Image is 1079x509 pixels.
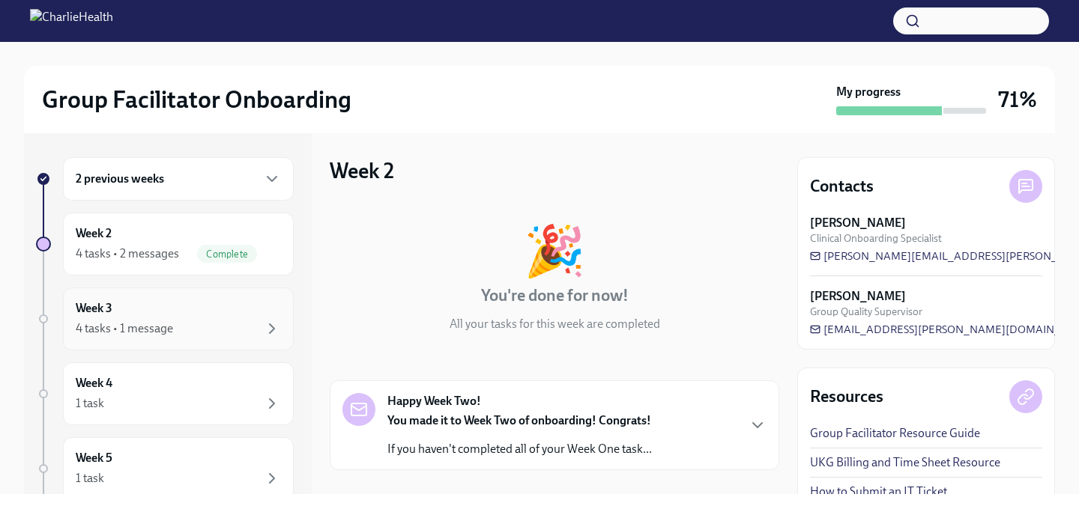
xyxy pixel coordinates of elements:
p: All your tasks for this week are completed [450,316,660,332]
span: Complete [197,249,257,260]
a: Week 51 task [36,437,294,500]
a: Group Facilitator Resource Guide [810,425,980,442]
strong: [PERSON_NAME] [810,288,906,305]
a: UKG Billing and Time Sheet Resource [810,454,1000,471]
a: How to Submit an IT Ticket [810,484,947,500]
h6: Week 2 [76,225,112,242]
h4: Contacts [810,175,874,198]
span: Clinical Onboarding Specialist [810,231,942,246]
h6: Week 4 [76,375,112,391]
div: 🎉 [524,226,585,275]
strong: Happy Week Two! [387,393,481,409]
h4: You're done for now! [481,284,629,307]
img: CharlieHealth [30,9,113,33]
div: 4 tasks • 2 messages [76,246,179,262]
a: Week 41 task [36,362,294,425]
span: Group Quality Supervisor [810,305,922,319]
div: 4 tasks • 1 message [76,320,173,337]
h6: Week 3 [76,300,112,317]
div: 2 previous weeks [63,157,294,201]
strong: [PERSON_NAME] [810,215,906,231]
div: 1 task [76,470,104,487]
p: If you haven't completed all of your Week One task... [387,441,652,457]
h3: 71% [998,86,1037,113]
strong: My progress [836,84,901,100]
h4: Resources [810,385,883,408]
h6: Week 5 [76,450,112,466]
h2: Group Facilitator Onboarding [42,85,351,115]
a: Week 24 tasks • 2 messagesComplete [36,213,294,275]
h3: Week 2 [330,157,394,184]
strong: You made it to Week Two of onboarding! Congrats! [387,413,651,427]
a: Week 34 tasks • 1 message [36,287,294,350]
h6: 2 previous weeks [76,171,164,187]
div: 1 task [76,395,104,412]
